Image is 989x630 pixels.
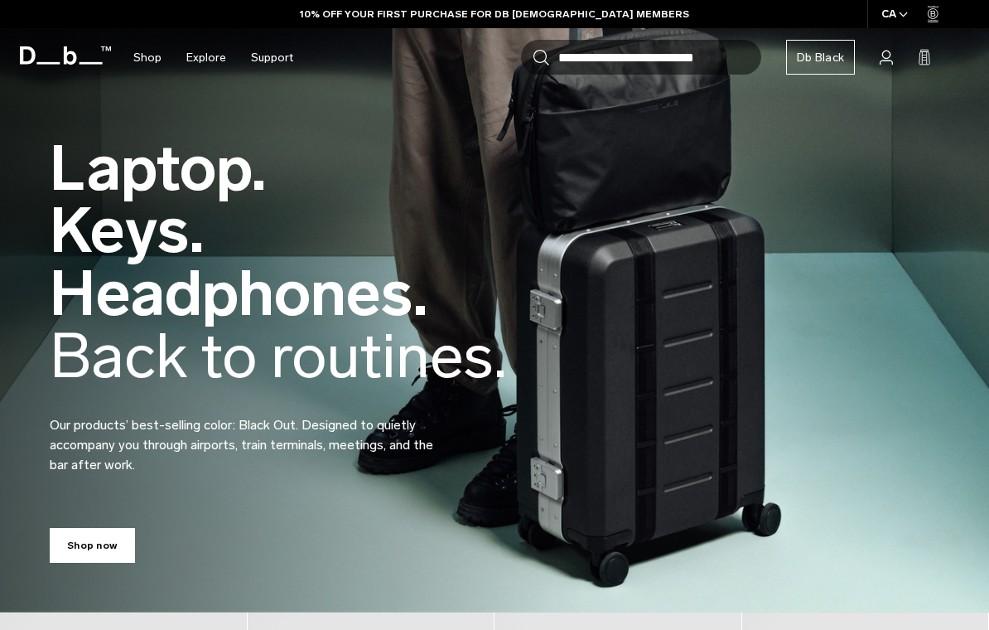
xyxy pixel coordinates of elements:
h2: Laptop. Keys. Headphones. [50,138,507,387]
p: Our products’ best-selling color: Black Out. Designed to quietly accompany you through airports, ... [50,395,447,475]
a: Shop [133,28,162,87]
a: Shop now [50,528,135,563]
span: Back to routines. [50,318,507,394]
a: Explore [186,28,226,87]
a: 10% OFF YOUR FIRST PURCHASE FOR DB [DEMOGRAPHIC_DATA] MEMBERS [300,7,689,22]
a: Support [251,28,293,87]
a: Db Black [786,40,855,75]
nav: Main Navigation [121,28,306,87]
